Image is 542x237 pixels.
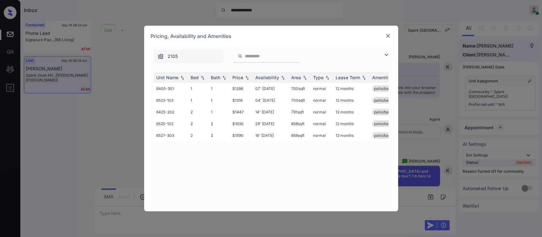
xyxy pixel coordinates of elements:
td: $1590 [230,130,253,141]
td: 2 [188,106,208,118]
td: 6405-301 [154,83,188,94]
td: 1 [208,83,230,94]
img: sorting [199,75,206,80]
div: Type [313,75,324,80]
td: $1630 [230,118,253,130]
div: Pricing, Availability and Amenities [144,26,398,47]
div: Availability [255,75,279,80]
td: 12 months [333,83,370,94]
img: close [385,33,391,39]
td: 791 sqft [289,106,311,118]
div: Amenities [372,75,393,80]
span: patio/balcony [374,121,398,126]
span: patio/balcony [374,98,398,103]
td: normal [311,130,333,141]
div: Price [232,75,243,80]
td: 14' [DATE] [253,106,289,118]
td: 07' [DATE] [253,83,289,94]
img: sorting [324,75,331,80]
td: 04' [DATE] [253,94,289,106]
td: $1316 [230,94,253,106]
td: 12 months [333,94,370,106]
td: $1286 [230,83,253,94]
td: 12 months [333,118,370,130]
img: sorting [179,75,185,80]
td: normal [311,94,333,106]
span: 2105 [168,53,178,60]
span: patio/balcony [374,110,398,114]
div: Bath [211,75,220,80]
td: 2 [208,130,230,141]
td: 29' [DATE] [253,118,289,130]
td: 12 months [333,106,370,118]
span: patio/balcony [374,133,398,138]
td: 12 months [333,130,370,141]
td: 700 sqft [289,83,311,94]
td: 6527-303 [154,130,188,141]
img: sorting [302,75,308,80]
img: icon-zuma [157,53,164,60]
img: sorting [221,75,227,80]
td: 1 [188,83,208,94]
div: Bed [191,75,199,80]
td: 858 sqft [289,130,311,141]
td: $1447 [230,106,253,118]
td: 2 [188,118,208,130]
td: normal [311,106,333,118]
td: 6525-102 [154,118,188,130]
img: sorting [244,75,250,80]
td: 2 [208,118,230,130]
img: sorting [280,75,286,80]
td: 16' [DATE] [253,130,289,141]
td: 6425-202 [154,106,188,118]
td: 1 [208,106,230,118]
span: patio/balcony [374,86,398,91]
td: 2 [188,130,208,141]
img: sorting [361,75,367,80]
td: 6523-103 [154,94,188,106]
td: normal [311,83,333,94]
td: normal [311,118,333,130]
td: 700 sqft [289,94,311,106]
div: Lease Term [336,75,360,80]
img: icon-zuma [383,51,390,59]
td: 1 [208,94,230,106]
td: 858 sqft [289,118,311,130]
div: Area [291,75,301,80]
td: 1 [188,94,208,106]
img: icon-zuma [238,53,243,59]
div: Unit Name [156,75,178,80]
